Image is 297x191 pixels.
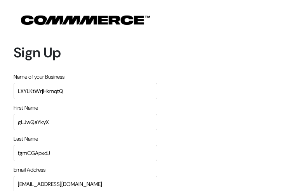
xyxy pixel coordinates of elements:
h1: Sign Up [14,44,157,61]
label: First Name [14,104,38,112]
label: Email Address [14,166,45,174]
label: Last Name [14,135,38,143]
label: Name of your Business [14,73,64,81]
img: COMMMERCE [21,15,150,25]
